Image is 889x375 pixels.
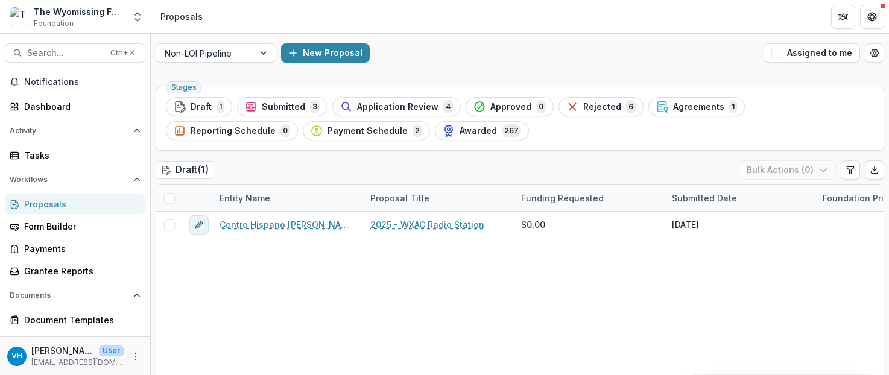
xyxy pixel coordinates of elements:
span: Payment Schedule [327,126,408,136]
a: Dashboard [5,96,145,116]
button: Reporting Schedule0 [166,121,298,140]
div: Document Templates [24,314,136,326]
a: Proposals [5,194,145,214]
button: Open Documents [5,286,145,305]
p: [PERSON_NAME] [31,344,94,357]
nav: breadcrumb [156,8,207,25]
h2: Draft ( 1 ) [156,161,214,178]
a: Payments [5,239,145,259]
a: Document Templates [5,310,145,330]
button: Open Activity [5,121,145,140]
button: Payment Schedule2 [303,121,430,140]
div: [DATE] [672,218,699,231]
span: Agreements [673,102,724,112]
button: Open Workflows [5,170,145,189]
a: Grantee Reports [5,261,145,281]
div: The Wyomissing Foundation [34,5,124,18]
button: Approved0 [466,97,554,116]
div: Valeri Harteg [11,352,22,360]
div: Entity Name [212,185,363,211]
div: Payments [24,242,136,255]
span: Awarded [460,126,497,136]
span: Notifications [24,77,141,87]
span: 3 [310,100,320,113]
p: [EMAIL_ADDRESS][DOMAIN_NAME] [31,357,124,368]
div: Grantee Reports [24,265,136,277]
div: Submitted Date [665,185,815,211]
button: Rejected6 [558,97,644,116]
span: 6 [626,100,636,113]
div: Submitted Date [665,192,744,204]
div: Proposal Title [363,185,514,211]
span: $0.00 [521,218,545,231]
span: Workflows [10,175,128,184]
div: Funding Requested [514,192,611,204]
div: Tasks [24,149,136,162]
div: Funding Requested [514,185,665,211]
span: 267 [502,124,521,137]
div: Proposals [24,198,136,210]
span: 0 [280,124,290,137]
button: Open table manager [865,43,884,63]
span: Application Review [357,102,438,112]
img: The Wyomissing Foundation [10,7,29,27]
span: Documents [10,291,128,300]
span: 2 [413,124,422,137]
div: Dashboard [24,100,136,113]
span: Rejected [583,102,621,112]
button: Bulk Actions (0) [739,160,836,180]
div: Form Builder [24,220,136,233]
button: Export table data [865,160,884,180]
p: User [99,345,124,356]
div: Proposal Title [363,192,437,204]
span: Search... [27,48,103,58]
span: Stages [171,83,197,92]
div: Proposals [160,10,203,23]
a: Centro Hispano [PERSON_NAME] Inc [220,218,356,231]
button: Application Review4 [332,97,461,116]
button: Open Contacts [5,335,145,354]
span: Draft [191,102,212,112]
button: Submitted3 [237,97,327,116]
span: 1 [729,100,737,113]
button: Assigned to me [764,43,860,63]
button: edit [189,215,209,235]
span: Submitted [262,102,305,112]
button: Partners [831,5,855,29]
span: 4 [443,100,453,113]
button: Search... [5,43,145,63]
a: 2025 - WXAC Radio Station [370,218,484,231]
span: 1 [217,100,224,113]
button: New Proposal [281,43,370,63]
button: Agreements1 [648,97,745,116]
button: Draft1 [166,97,232,116]
button: More [128,349,143,364]
div: Entity Name [212,192,277,204]
button: Open entity switcher [129,5,146,29]
span: Approved [490,102,531,112]
div: Ctrl + K [108,46,138,60]
button: Awarded267 [435,121,529,140]
span: Reporting Schedule [191,126,276,136]
button: Get Help [860,5,884,29]
a: Tasks [5,145,145,165]
button: Notifications [5,72,145,92]
button: Edit table settings [841,160,860,180]
a: Form Builder [5,216,145,236]
span: 0 [536,100,546,113]
span: Foundation [34,18,74,29]
span: Activity [10,127,128,135]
